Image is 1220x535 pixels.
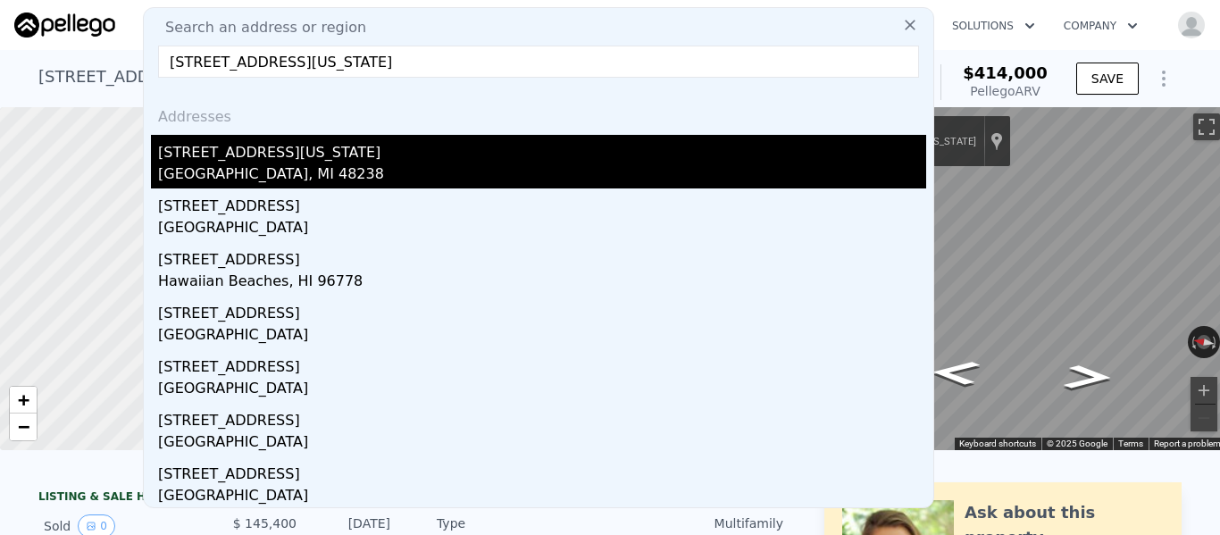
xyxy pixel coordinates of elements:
[158,456,926,485] div: [STREET_ADDRESS]
[437,514,610,532] div: Type
[158,378,926,403] div: [GEOGRAPHIC_DATA]
[158,485,926,510] div: [GEOGRAPHIC_DATA]
[1146,61,1182,96] button: Show Options
[10,387,37,414] a: Zoom in
[158,242,926,271] div: [STREET_ADDRESS]
[1191,377,1217,404] button: Zoom in
[158,431,926,456] div: [GEOGRAPHIC_DATA]
[610,514,783,532] div: Multifamily
[1118,439,1143,448] a: Terms (opens in new tab)
[990,131,1003,151] a: Show location on map
[18,389,29,411] span: +
[233,516,297,531] span: $ 145,400
[158,188,926,217] div: [STREET_ADDRESS]
[38,64,422,89] div: [STREET_ADDRESS] , South Highpoint , FL 33760
[938,10,1049,42] button: Solutions
[1188,326,1198,358] button: Rotate counterclockwise
[151,17,366,38] span: Search an address or region
[10,414,37,440] a: Zoom out
[158,403,926,431] div: [STREET_ADDRESS]
[1076,63,1139,95] button: SAVE
[1043,359,1134,396] path: Go South, 61st St N
[158,135,926,163] div: [STREET_ADDRESS][US_STATE]
[1047,439,1107,448] span: © 2025 Google
[1049,10,1152,42] button: Company
[158,163,926,188] div: [GEOGRAPHIC_DATA], MI 48238
[14,13,115,38] img: Pellego
[1193,113,1220,140] button: Toggle fullscreen view
[158,217,926,242] div: [GEOGRAPHIC_DATA]
[1191,405,1217,431] button: Zoom out
[963,63,1048,82] span: $414,000
[158,46,919,78] input: Enter an address, city, region, neighborhood or zip code
[1210,326,1220,358] button: Rotate clockwise
[158,349,926,378] div: [STREET_ADDRESS]
[959,438,1036,450] button: Keyboard shortcuts
[910,355,1001,391] path: Go North, 61st St N
[963,82,1048,100] div: Pellego ARV
[1177,11,1206,39] img: avatar
[158,296,926,324] div: [STREET_ADDRESS]
[18,415,29,438] span: −
[151,92,926,135] div: Addresses
[158,271,926,296] div: Hawaiian Beaches, HI 96778
[158,324,926,349] div: [GEOGRAPHIC_DATA]
[38,489,396,507] div: LISTING & SALE HISTORY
